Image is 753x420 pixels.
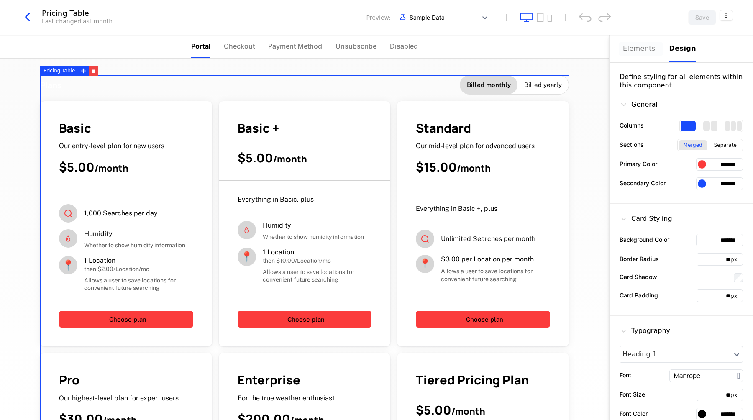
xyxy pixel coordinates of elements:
[520,13,533,22] button: desktop
[263,248,372,257] span: 1 Location
[623,35,740,62] div: Choose Sub Page
[224,41,255,51] span: Checkout
[84,256,193,265] span: 1 Location
[620,409,648,418] label: Font Color
[623,44,659,54] div: Elements
[238,195,314,203] span: Everything in Basic, plus
[681,121,696,131] div: 1 columns
[59,394,179,402] span: Our highest-level plan for expert users
[730,292,743,300] div: px
[524,81,562,89] span: Billed yearly
[336,41,376,51] span: Unsubscribe
[620,214,672,224] div: Card Styling
[441,255,550,264] span: $3.00 per Location per month
[547,15,552,22] button: mobile
[263,268,372,284] span: Allows a user to save locations for convenient future searching
[703,121,717,131] div: 2 columns
[238,248,256,266] span: 📍
[620,179,666,187] label: Secondary Color
[416,402,485,418] span: $5.00
[59,256,77,274] span: 📍
[620,291,658,300] label: Card Padding
[42,17,113,26] div: Last changed last month
[679,140,707,150] div: Merged
[451,405,485,417] sub: / month
[366,13,391,22] span: Preview:
[40,79,62,91] span: Plans
[620,390,645,399] label: Font Size
[416,255,434,273] span: 📍
[84,229,185,238] span: Humidity
[669,44,696,54] div: Design
[191,41,210,51] span: Portal
[238,120,279,136] span: Basic +
[59,159,128,175] span: $5.00
[620,121,644,130] label: Columns
[416,120,471,136] span: Standard
[238,371,300,388] span: Enterprise
[59,120,91,136] span: Basic
[84,277,193,292] span: Allows a user to save locations for convenient future searching
[709,140,742,150] div: Separate
[457,162,491,174] sub: / month
[84,265,193,273] span: then $2.00 / Location / mo
[725,121,742,131] div: 3 columns
[730,391,743,399] div: px
[416,159,491,175] span: $15.00
[238,311,372,328] button: Choose plan
[416,311,550,328] button: Choose plan
[42,10,113,17] div: Pricing Table
[416,371,529,388] span: Tiered Pricing Plan
[95,162,128,174] sub: / month
[688,10,716,25] button: Save
[441,267,550,283] span: Allows a user to save locations for convenient future searching
[416,205,497,213] span: Everything in Basic +, plus
[620,159,657,168] label: Primary Color
[263,233,364,241] span: Whether to show humidity information
[620,272,657,281] label: Card Shadow
[598,13,611,22] div: redo
[59,229,77,248] i: water-drop
[263,221,364,230] span: Humidity
[59,311,193,328] button: Choose plan
[730,255,743,264] div: px
[620,140,644,149] label: Sections
[620,254,659,263] label: Border Radius
[441,234,535,243] span: Unlimited Searches per month
[59,204,77,223] i: search
[263,257,372,265] span: then $10.00 / Location / mo
[268,41,322,51] span: Payment Method
[390,41,418,51] span: Disabled
[84,241,185,249] span: Whether to show humidity information
[620,100,658,110] div: General
[416,142,535,150] span: Our mid-level plan for advanced users
[620,235,669,244] label: Background Color
[238,394,335,402] span: For the true weather enthusiast
[416,230,434,248] i: search
[620,326,670,336] div: Typography
[273,153,307,165] sub: / month
[238,149,307,166] span: $5.00
[537,13,544,22] button: tablet
[620,371,631,379] label: Font
[238,221,256,239] i: water-drop
[467,81,511,89] span: Billed monthly
[59,142,164,150] span: Our entry-level plan for new users
[620,73,743,90] div: Define styling for all elements within this component.
[40,66,78,76] div: Pricing Table
[84,209,158,218] span: 1,000 Searches per day
[579,13,592,22] div: undo
[720,10,733,21] button: Select action
[59,371,79,388] span: Pro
